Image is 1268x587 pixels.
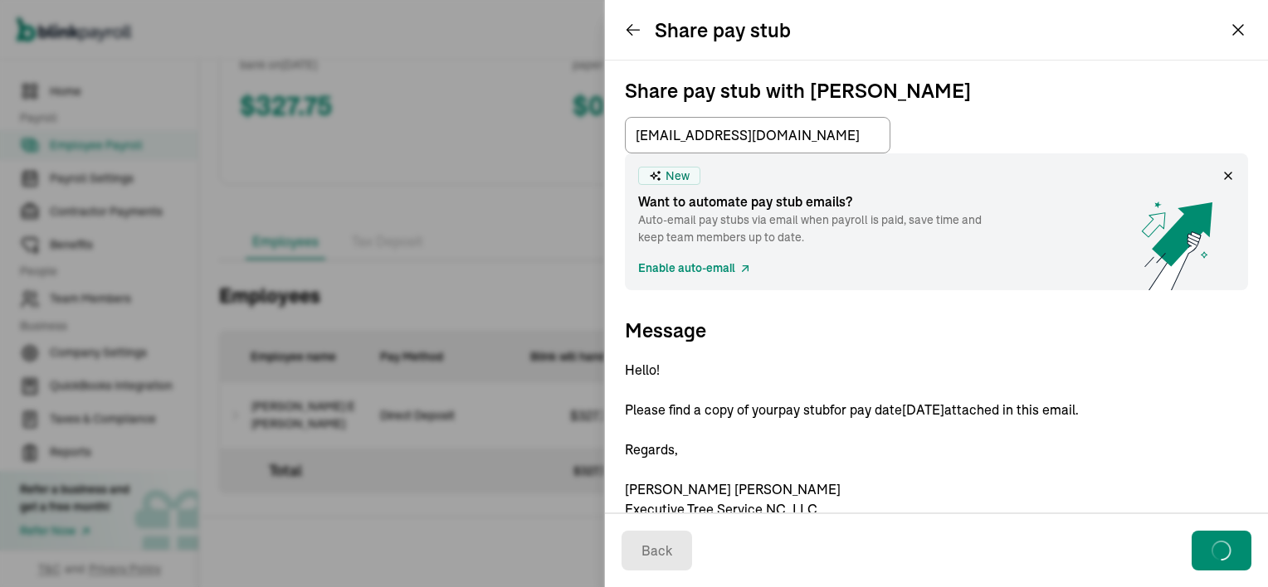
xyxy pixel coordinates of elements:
span: Auto-email pay stubs via email when payroll is paid, save time and keep team members up to date. [638,211,1007,246]
input: TextInput [625,117,890,153]
h3: Share pay stub [655,17,791,43]
h3: Message [625,317,1248,343]
img: loader [1209,538,1233,562]
span: Want to automate pay stub emails? [638,192,1007,211]
span: New [666,167,690,185]
h3: Share pay stub with [PERSON_NAME] [625,77,1248,104]
a: Enable auto-email [638,260,752,277]
p: Hello! Please find a copy of your pay stub for pay date [DATE] attached in this email. Regards, [... [625,360,1248,519]
button: Back [622,531,692,570]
